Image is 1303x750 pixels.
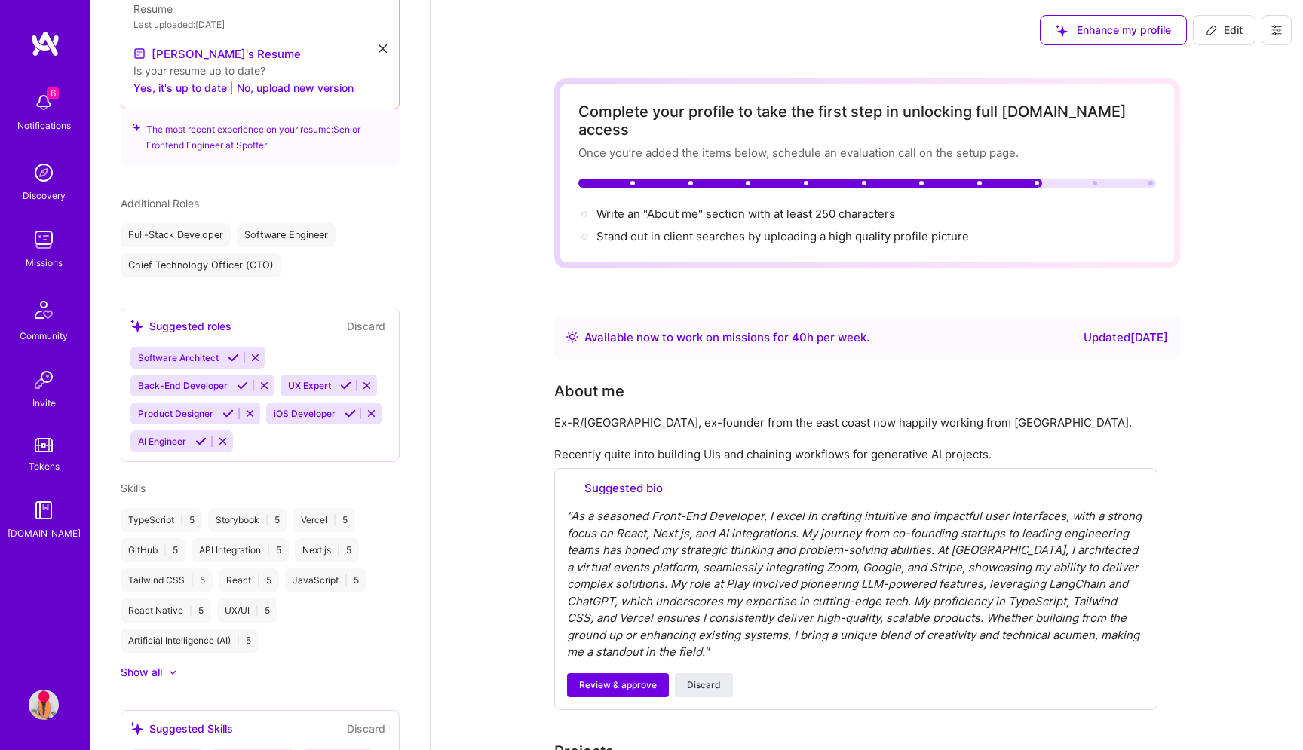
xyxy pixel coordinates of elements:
img: logo [30,30,60,57]
div: " As a seasoned Front-End Developer, I excel in crafting intuitive and impactful user interfaces,... [567,508,1145,661]
span: | [164,544,167,556]
span: | [345,574,348,586]
img: Resume [133,47,146,60]
span: | [267,544,270,556]
div: Invite [32,395,56,411]
a: User Avatar [25,690,63,720]
div: TypeScript 5 [121,508,202,532]
div: Suggested bio [567,481,1145,496]
img: guide book [29,495,59,525]
span: | [337,544,340,556]
img: User Avatar [29,690,59,720]
div: Complete your profile to take the first step in unlocking full [DOMAIN_NAME] access [578,103,1156,139]
span: Skills [121,482,146,494]
span: Review & approve [579,678,657,692]
div: Suggested roles [130,318,231,334]
span: Additional Roles [121,197,199,210]
span: Resume [133,2,173,15]
div: Discovery [23,188,66,204]
span: | [256,605,259,617]
i: Accept [195,436,207,447]
div: [DOMAIN_NAME] [8,525,81,541]
div: Community [20,328,68,344]
div: React Native 5 [121,598,211,623]
span: | [191,574,194,586]
i: Reject [250,352,261,363]
div: Full-Stack Developer [121,223,231,247]
img: tokens [35,438,53,452]
i: Accept [222,408,234,419]
button: Discard [342,720,390,737]
span: Enhance my profile [1056,23,1171,38]
button: No, upload new version [237,78,354,96]
img: Community [26,292,62,328]
i: icon Close [379,44,387,53]
span: Write an "About me" section with at least 250 characters [596,207,898,221]
i: Accept [237,380,248,391]
span: Edit [1206,23,1243,38]
i: Reject [366,408,377,419]
span: Back-End Developer [138,380,228,391]
span: 6 [47,87,59,99]
div: API Integration 5 [192,538,289,562]
div: Available now to work on missions for h per week . [584,329,869,347]
div: About me [554,380,624,403]
span: Discard [687,678,721,692]
span: | [257,574,260,586]
i: icon SuggestedTeams [130,320,143,332]
div: Artificial Intelligence (AI) 5 [121,629,259,653]
span: iOS Developer [274,408,336,419]
span: UX Expert [288,380,331,391]
i: icon SuggestedTeams [567,483,578,494]
a: [PERSON_NAME]'s Resume [133,44,301,63]
div: Show all [121,665,162,680]
i: Accept [345,408,356,419]
i: Accept [228,352,239,363]
i: Reject [217,436,228,447]
div: GitHub 5 [121,538,185,562]
img: teamwork [29,225,59,255]
button: Edit [1193,15,1255,45]
span: Product Designer [138,408,213,419]
button: Discard [675,673,733,697]
div: Storybook 5 [208,508,287,532]
span: | [230,80,234,96]
i: Reject [259,380,270,391]
img: bell [29,87,59,118]
div: Suggested Skills [130,721,233,736]
button: Review & approve [567,673,669,697]
div: Missions [26,255,63,271]
span: | [265,514,268,526]
div: Updated [DATE] [1084,329,1168,347]
img: discovery [29,158,59,188]
div: React 5 [219,568,279,592]
span: Software Architect [138,352,219,363]
div: Chief Technology Officer (CTO) [121,253,281,277]
i: icon SuggestedTeams [133,121,140,132]
div: Notifications [17,118,71,133]
div: Once you’re added the items below, schedule an evaluation call on the setup page. [578,145,1156,161]
img: Invite [29,365,59,395]
button: Enhance my profile [1040,15,1187,45]
div: The most recent experience on your resume: Senior Frontend Engineer at Spotter [121,100,400,165]
i: icon SuggestedTeams [1056,25,1068,37]
div: Vercel 5 [293,508,355,532]
span: | [237,635,240,647]
div: Ex-R/[GEOGRAPHIC_DATA], ex-founder from the east coast now happily working from [GEOGRAPHIC_DATA]... [554,415,1157,462]
i: Accept [340,380,351,391]
div: Tokens [29,458,60,474]
button: Yes, it's up to date [133,78,227,96]
div: UX/UI 5 [217,598,277,623]
div: JavaScript 5 [285,568,366,592]
i: Reject [244,408,256,419]
div: Software Engineer [237,223,336,247]
button: Discard [342,317,390,335]
span: AI Engineer [138,436,186,447]
div: Tailwind CSS 5 [121,568,213,592]
div: Next.js 5 [295,538,359,562]
span: | [180,514,183,526]
div: Is your resume up to date? [133,63,387,78]
span: | [189,605,192,617]
i: Reject [361,380,373,391]
div: Last uploaded: [DATE] [133,17,387,32]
